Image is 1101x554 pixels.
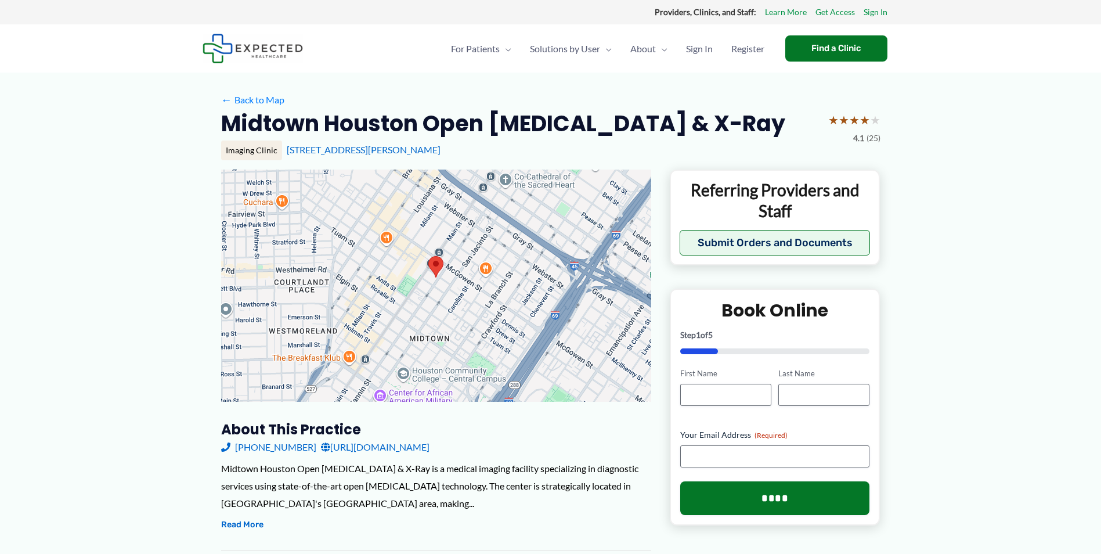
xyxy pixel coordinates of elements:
span: About [630,28,656,69]
a: Find a Clinic [785,35,887,62]
label: Your Email Address [680,429,870,441]
span: Solutions by User [530,28,600,69]
span: (Required) [755,431,788,440]
p: Step of [680,331,870,339]
span: ← [221,94,232,105]
label: Last Name [778,368,869,379]
div: Midtown Houston Open [MEDICAL_DATA] & X-Ray is a medical imaging facility specializing in diagnos... [221,460,651,512]
span: (25) [867,131,880,146]
span: ★ [870,109,880,131]
span: For Patients [451,28,500,69]
a: Get Access [815,5,855,20]
a: ←Back to Map [221,91,284,109]
div: Imaging Clinic [221,141,282,160]
p: Referring Providers and Staff [680,179,871,222]
span: ★ [860,109,870,131]
a: Sign In [864,5,887,20]
a: Learn More [765,5,807,20]
span: 4.1 [853,131,864,146]
h2: Book Online [680,299,870,322]
nav: Primary Site Navigation [442,28,774,69]
button: Submit Orders and Documents [680,230,871,256]
span: Menu Toggle [500,28,511,69]
span: Menu Toggle [656,28,667,69]
strong: Providers, Clinics, and Staff: [655,7,756,17]
button: Read More [221,518,263,532]
span: Menu Toggle [600,28,612,69]
h3: About this practice [221,420,651,438]
a: [STREET_ADDRESS][PERSON_NAME] [287,144,441,155]
span: 5 [708,330,713,340]
a: For PatientsMenu Toggle [442,28,521,69]
span: 1 [696,330,701,340]
span: ★ [839,109,849,131]
span: ★ [849,109,860,131]
span: ★ [828,109,839,131]
label: First Name [680,368,771,379]
a: [URL][DOMAIN_NAME] [321,438,429,456]
a: Sign In [677,28,722,69]
span: Sign In [686,28,713,69]
h2: Midtown Houston Open [MEDICAL_DATA] & X-Ray [221,109,785,138]
a: Solutions by UserMenu Toggle [521,28,621,69]
a: AboutMenu Toggle [621,28,677,69]
a: [PHONE_NUMBER] [221,438,316,456]
img: Expected Healthcare Logo - side, dark font, small [203,34,303,63]
span: Register [731,28,764,69]
a: Register [722,28,774,69]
